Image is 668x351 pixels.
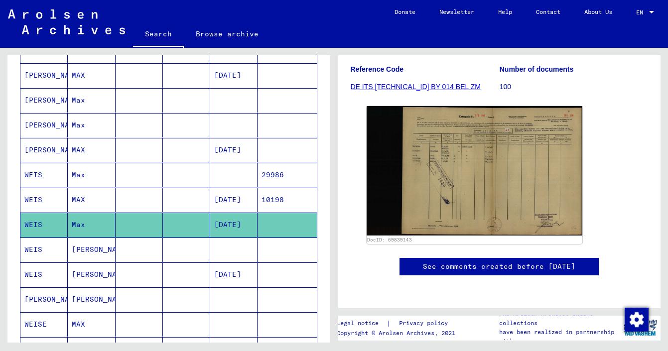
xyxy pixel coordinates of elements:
mat-cell: Max [68,88,115,113]
mat-cell: WEIS [20,237,68,262]
p: Copyright © Arolsen Archives, 2021 [337,329,460,338]
mat-cell: WEISE [20,312,68,337]
img: 001.jpg [367,106,583,235]
p: The Arolsen Archives online collections [499,310,620,328]
a: DE ITS [TECHNICAL_ID] BY 014 BEL ZM [351,83,481,91]
mat-cell: MAX [68,138,115,162]
b: Reference Code [351,65,404,73]
mat-cell: [DATE] [210,138,258,162]
mat-cell: [DATE] [210,63,258,88]
b: Number of documents [500,65,574,73]
mat-cell: WEIS [20,262,68,287]
img: yv_logo.png [622,315,659,340]
a: Search [133,22,184,48]
a: Browse archive [184,22,270,46]
mat-cell: [PERSON_NAME] [20,113,68,137]
div: | [337,318,460,329]
mat-cell: [DATE] [210,262,258,287]
mat-cell: [DATE] [210,213,258,237]
a: See comments created before [DATE] [423,261,575,272]
div: Change consent [624,307,648,331]
a: Legal notice [337,318,387,329]
mat-cell: [PERSON_NAME] [68,262,115,287]
span: EN [636,9,647,16]
p: have been realized in partnership with [499,328,620,346]
mat-cell: MAX [68,63,115,88]
mat-cell: [PERSON_NAME] [20,63,68,88]
mat-cell: Max [68,213,115,237]
mat-cell: WEIS [20,188,68,212]
img: Change consent [625,308,649,332]
mat-cell: WEIS [20,213,68,237]
mat-cell: WEIS [20,163,68,187]
mat-cell: [DATE] [210,188,258,212]
mat-cell: [PERSON_NAME] [20,88,68,113]
a: DocID: 69839143 [367,237,412,242]
mat-cell: MAX [68,188,115,212]
p: 100 [500,82,648,92]
mat-cell: Max [68,163,115,187]
mat-cell: MAX [68,312,115,337]
mat-cell: [PERSON_NAME] [68,287,115,312]
img: Arolsen_neg.svg [8,9,125,34]
mat-cell: 10198 [258,188,316,212]
mat-cell: 29986 [258,163,316,187]
a: Privacy policy [391,318,460,329]
mat-cell: Max [68,113,115,137]
mat-cell: [PERSON_NAME] [68,237,115,262]
mat-cell: [PERSON_NAME] [20,287,68,312]
mat-cell: [PERSON_NAME] [20,138,68,162]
